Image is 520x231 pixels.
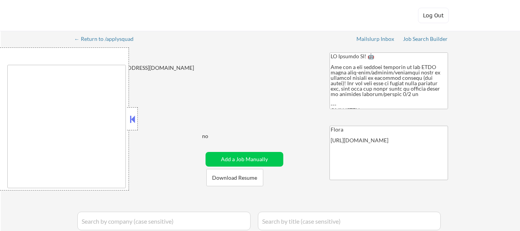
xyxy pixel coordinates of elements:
[403,36,448,42] div: Job Search Builder
[74,36,141,42] div: ← Return to /applysquad
[356,36,395,44] a: Mailslurp Inbox
[74,36,141,44] a: ← Return to /applysquad
[258,212,441,230] input: Search by title (case sensitive)
[77,212,251,230] input: Search by company (case sensitive)
[206,152,283,167] button: Add a Job Manually
[75,64,203,72] div: [EMAIL_ADDRESS][DOMAIN_NAME]
[202,132,224,140] div: no
[206,169,263,186] button: Download Resume
[418,8,449,23] button: Log Out
[356,36,395,42] div: Mailslurp Inbox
